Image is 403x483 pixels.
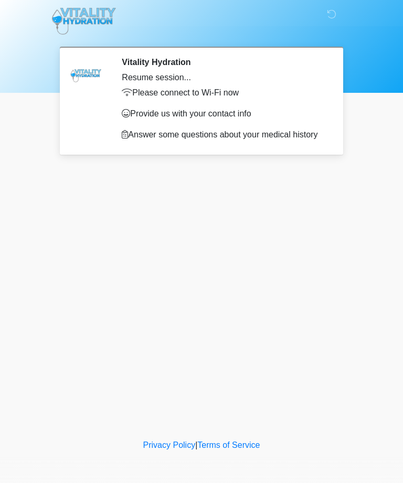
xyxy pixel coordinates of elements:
h1: ‎ ‎ ‎ ‎ [55,38,348,50]
p: Answer some questions about your medical history [122,128,325,141]
img: Agent Avatar [70,57,102,89]
a: Privacy Policy [143,441,196,449]
a: Terms of Service [197,441,260,449]
img: Vitality Hydration Logo [52,8,116,35]
div: Resume session... [122,71,325,84]
p: Provide us with your contact info [122,108,325,120]
a: | [195,441,197,449]
p: Please connect to Wi-Fi now [122,87,325,99]
h2: Vitality Hydration [122,57,325,67]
